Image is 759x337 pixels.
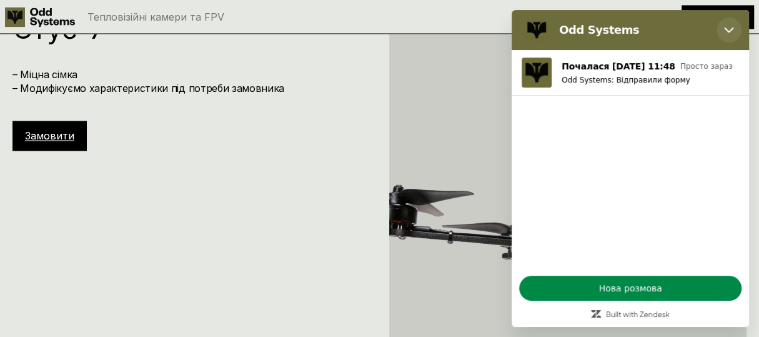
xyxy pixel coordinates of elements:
[12,68,370,96] h4: – Міцна сімка – Модифікуємо характеристики під потреби замовника
[512,10,749,327] iframe: Вікно повідомлень
[87,12,224,22] p: Тепловізійні камери та FPV
[12,15,370,43] h1: Стус-7
[25,129,74,142] a: Замовити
